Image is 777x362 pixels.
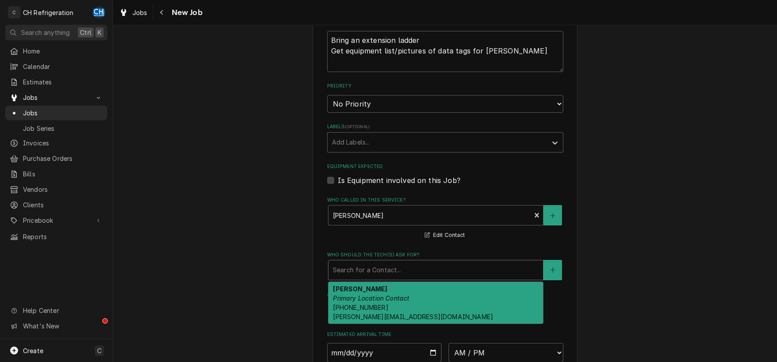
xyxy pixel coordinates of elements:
[327,19,563,72] div: Technician Instructions
[5,136,107,150] a: Invoices
[550,267,555,273] svg: Create New Contact
[23,306,102,315] span: Help Center
[5,121,107,136] a: Job Series
[327,31,563,72] textarea: To enrich screen reader interactions, please activate Accessibility in Grammarly extension settings
[80,28,91,37] span: Ctrl
[93,6,105,19] div: CH
[550,213,555,219] svg: Create New Contact
[5,44,107,58] a: Home
[423,230,466,241] button: Edit Contact
[23,216,90,225] span: Pricebook
[5,90,107,105] a: Go to Jobs
[327,123,563,152] div: Labels
[98,28,102,37] span: K
[327,197,563,240] div: Who called in this service?
[23,200,103,210] span: Clients
[327,123,563,130] label: Labels
[5,303,107,318] a: Go to Help Center
[21,28,70,37] span: Search anything
[5,319,107,333] a: Go to What's New
[23,138,103,148] span: Invoices
[327,251,563,280] div: Who should the tech(s) ask for?
[327,251,563,259] label: Who should the tech(s) ask for?
[23,108,103,118] span: Jobs
[23,62,103,71] span: Calendar
[93,6,105,19] div: Chris Hiraga's Avatar
[327,331,563,338] label: Estimated Arrival Time
[23,124,103,133] span: Job Series
[23,321,102,331] span: What's New
[132,8,147,17] span: Jobs
[23,8,74,17] div: CH Refrigeration
[5,106,107,120] a: Jobs
[23,154,103,163] span: Purchase Orders
[543,205,562,225] button: Create New Contact
[8,6,20,19] div: C
[23,232,103,241] span: Reports
[155,5,169,19] button: Navigate back
[116,5,151,20] a: Jobs
[333,285,387,293] strong: [PERSON_NAME]
[5,198,107,212] a: Clients
[5,229,107,244] a: Reports
[327,83,563,90] label: Priority
[327,291,563,298] label: Attachments
[327,163,563,170] label: Equipment Expected
[338,175,460,186] label: Is Equipment involved on this Job?
[23,77,103,87] span: Estimates
[23,46,103,56] span: Home
[327,197,563,204] label: Who called in this service?
[5,75,107,89] a: Estimates
[23,185,103,194] span: Vendors
[5,182,107,197] a: Vendors
[5,59,107,74] a: Calendar
[327,163,563,186] div: Equipment Expected
[5,25,107,40] button: Search anythingCtrlK
[5,213,107,228] a: Go to Pricebook
[333,304,493,320] span: [PHONE_NUMBER] [PERSON_NAME][EMAIL_ADDRESS][DOMAIN_NAME]
[23,347,43,354] span: Create
[333,294,409,302] em: Primary Location Contact
[345,124,370,129] span: ( optional )
[543,260,562,280] button: Create New Contact
[327,83,563,112] div: Priority
[5,151,107,166] a: Purchase Orders
[97,346,102,355] span: C
[5,167,107,181] a: Bills
[23,93,90,102] span: Jobs
[23,169,103,179] span: Bills
[169,7,203,19] span: New Job
[327,291,563,320] div: Attachments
